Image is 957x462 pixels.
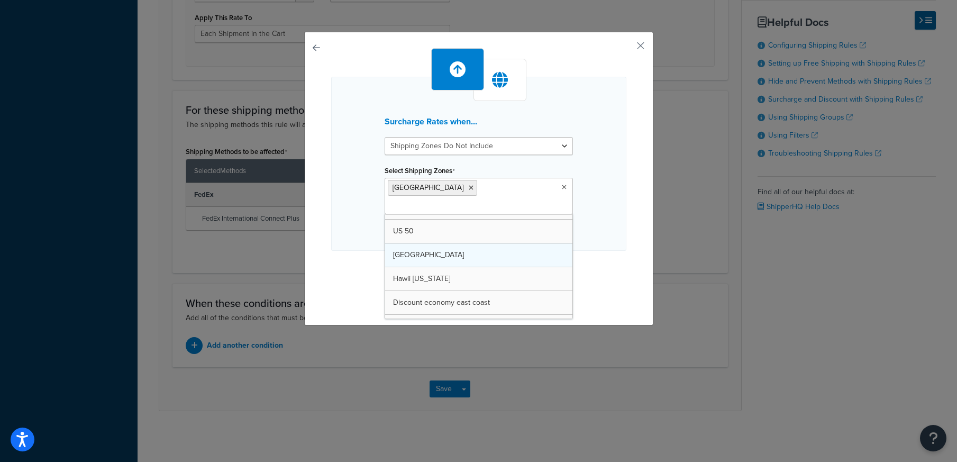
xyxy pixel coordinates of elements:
a: [GEOGRAPHIC_DATA] [385,243,572,267]
a: Discount economy east coast [385,291,572,314]
a: Hawii [US_STATE] [385,267,572,291]
span: US 50 [393,225,414,237]
h3: Surcharge Rates when... [385,117,573,126]
label: Select Shipping Zones [385,167,455,175]
span: Hawii [US_STATE] [393,273,450,284]
span: Discount economy east coast [393,297,490,308]
a: US 50 [385,220,572,243]
span: [GEOGRAPHIC_DATA] [393,249,464,260]
p: Condition 1 of 1 [331,289,626,304]
span: [GEOGRAPHIC_DATA] [393,182,463,193]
